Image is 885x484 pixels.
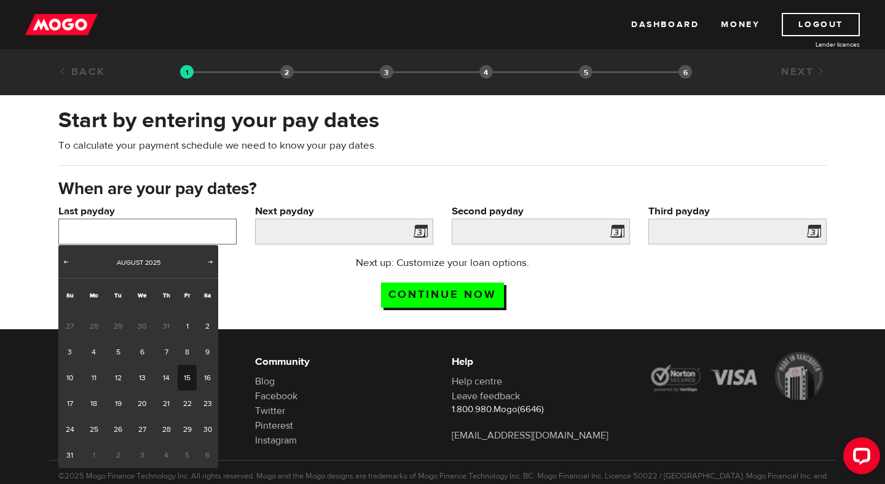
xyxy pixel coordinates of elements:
h3: When are your pay dates? [58,179,827,199]
span: 3 [130,442,155,468]
a: 28 [155,416,178,442]
a: 10 [58,365,81,391]
span: 27 [58,313,81,339]
a: 21 [155,391,178,416]
a: 16 [197,365,218,391]
span: 5 [178,442,197,468]
a: Pinterest [255,420,293,432]
span: Thursday [163,291,170,299]
a: Dashboard [631,13,699,36]
label: Last payday [58,204,237,219]
a: Leave feedback [452,390,520,402]
a: [EMAIL_ADDRESS][DOMAIN_NAME] [452,429,608,442]
span: Wednesday [138,291,146,299]
span: 29 [106,313,129,339]
span: Monday [90,291,98,299]
span: Friday [184,291,190,299]
a: 23 [197,391,218,416]
img: mogo_logo-11ee424be714fa7cbb0f0f49df9e16ec.png [25,13,98,36]
label: Next payday [255,204,433,219]
a: 4 [81,339,106,365]
a: 9 [197,339,218,365]
span: 6 [197,442,218,468]
a: 29 [178,416,197,442]
a: 13 [130,365,155,391]
label: Second payday [452,204,630,219]
p: Next up: Customize your loan options. [321,256,565,270]
label: Third payday [648,204,827,219]
a: 6 [130,339,155,365]
a: Blog [255,375,275,388]
span: August [117,258,143,267]
a: 5 [106,339,129,365]
a: Next [205,257,217,269]
a: 8 [178,339,197,365]
span: 1 [81,442,106,468]
span: Next [206,257,216,267]
iframe: LiveChat chat widget [833,432,885,484]
a: 3 [58,339,81,365]
a: 31 [58,442,81,468]
h2: Start by entering your pay dates [58,107,827,133]
a: 17 [58,391,81,416]
a: 7 [155,339,178,365]
a: 11 [81,365,106,391]
a: Logout [782,13,860,36]
a: Prev [60,257,72,269]
h6: Help [452,354,630,369]
a: 12 [106,365,129,391]
span: 2 [106,442,129,468]
span: 28 [81,313,106,339]
a: 26 [106,416,129,442]
a: Help centre [452,375,502,388]
span: 4 [155,442,178,468]
a: Facebook [255,390,297,402]
input: Continue now [381,283,504,308]
span: Sunday [66,291,74,299]
a: 25 [81,416,106,442]
a: 30 [197,416,218,442]
a: Back [58,65,106,79]
span: Saturday [204,291,211,299]
a: 18 [81,391,106,416]
a: Twitter [255,405,285,417]
p: 1.800.980.Mogo(6646) [452,404,630,416]
a: Instagram [255,434,297,447]
a: Money [721,13,760,36]
img: transparent-188c492fd9eaac0f573672f40bb141c2.gif [180,65,194,79]
span: 31 [155,313,178,339]
span: Prev [61,257,71,267]
a: 20 [130,391,155,416]
span: Tuesday [114,291,122,299]
a: 14 [155,365,178,391]
a: 27 [130,416,155,442]
a: 2 [197,313,218,339]
span: 30 [130,313,155,339]
h6: Community [255,354,433,369]
a: 1 [178,313,197,339]
a: 24 [58,416,81,442]
span: 2025 [145,258,160,267]
a: 22 [178,391,197,416]
a: Lender licences [768,40,860,49]
a: 15 [178,365,197,391]
a: 19 [106,391,129,416]
p: To calculate your payment schedule we need to know your pay dates. [58,138,827,153]
a: Next [781,65,827,79]
img: legal-icons-92a2ffecb4d32d839781d1b4e4802d7b.png [648,352,827,400]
